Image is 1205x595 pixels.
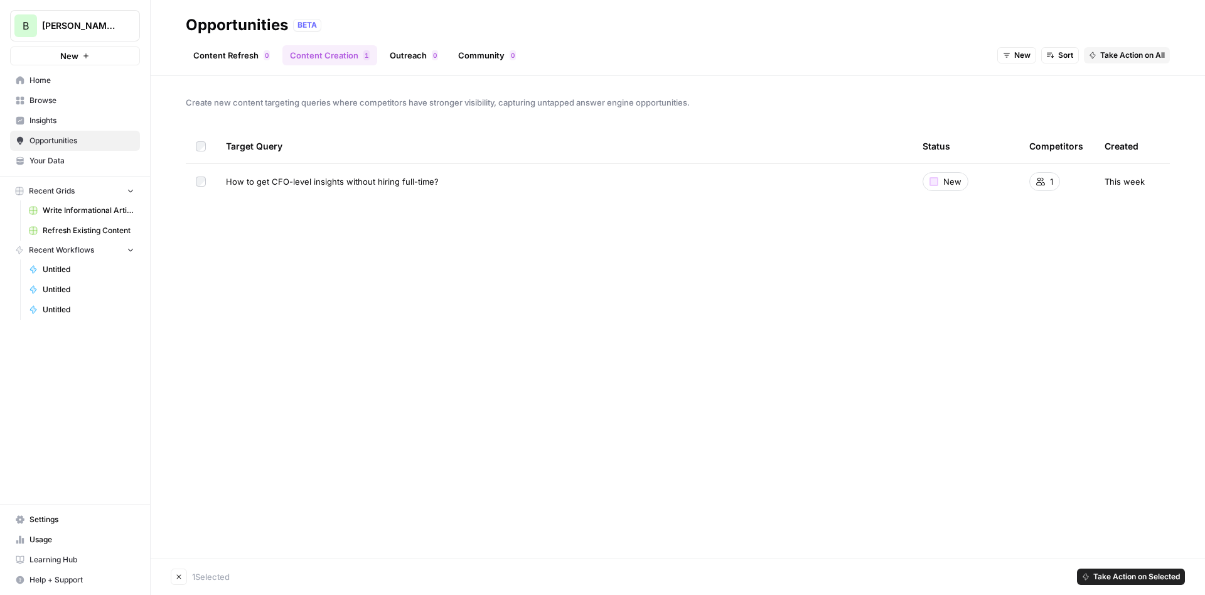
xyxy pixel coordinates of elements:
[365,50,368,60] span: 1
[23,280,140,300] a: Untitled
[29,185,75,197] span: Recent Grids
[1058,50,1073,61] span: Sort
[1105,129,1138,163] div: Created
[10,131,140,151] a: Opportunities
[923,129,950,163] div: Status
[23,300,140,320] a: Untitled
[943,175,961,188] span: New
[29,534,134,545] span: Usage
[226,129,902,163] div: Target Query
[10,510,140,530] a: Settings
[23,259,140,280] a: Untitled
[192,570,1072,583] div: 1 Selected
[29,155,134,166] span: Your Data
[10,151,140,171] a: Your Data
[10,90,140,111] a: Browse
[10,111,140,131] a: Insights
[10,241,140,259] button: Recent Workflows
[1041,47,1079,63] button: Sort
[10,182,140,200] button: Recent Grids
[43,304,134,315] span: Untitled
[29,244,94,256] span: Recent Workflows
[1029,129,1083,163] div: Competitors
[293,19,321,31] div: BETA
[10,70,140,90] a: Home
[60,50,78,62] span: New
[1084,47,1170,63] button: Take Action on All
[1014,50,1031,61] span: New
[29,95,134,106] span: Browse
[186,15,288,35] div: Opportunities
[264,50,270,60] div: 0
[1105,175,1145,188] span: This week
[997,47,1036,63] button: New
[43,225,134,236] span: Refresh Existing Content
[451,45,523,65] a: Community0
[282,45,377,65] a: Content Creation1
[10,10,140,41] button: Workspace: Bennett Financials
[23,221,140,241] a: Refresh Existing Content
[1093,571,1180,582] span: Take Action on Selected
[10,550,140,570] a: Learning Hub
[363,50,370,60] div: 1
[29,115,134,126] span: Insights
[23,200,140,221] a: Write Informational Article (1)
[1077,569,1185,585] button: Take Action on Selected
[511,50,515,60] span: 0
[10,530,140,550] a: Usage
[433,50,437,60] span: 0
[29,135,134,146] span: Opportunities
[42,19,118,32] span: [PERSON_NAME] Financials
[186,96,1170,109] span: Create new content targeting queries where competitors have stronger visibility, capturing untapp...
[186,45,277,65] a: Content Refresh0
[432,50,438,60] div: 0
[43,284,134,295] span: Untitled
[382,45,446,65] a: Outreach0
[226,175,439,188] span: How to get CFO-level insights without hiring full-time?
[29,75,134,86] span: Home
[1100,50,1165,61] span: Take Action on All
[29,554,134,565] span: Learning Hub
[510,50,516,60] div: 0
[1050,175,1053,188] span: 1
[29,574,134,586] span: Help + Support
[10,46,140,65] button: New
[43,264,134,275] span: Untitled
[29,514,134,525] span: Settings
[43,205,134,216] span: Write Informational Article (1)
[10,570,140,590] button: Help + Support
[265,50,269,60] span: 0
[23,18,29,33] span: B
